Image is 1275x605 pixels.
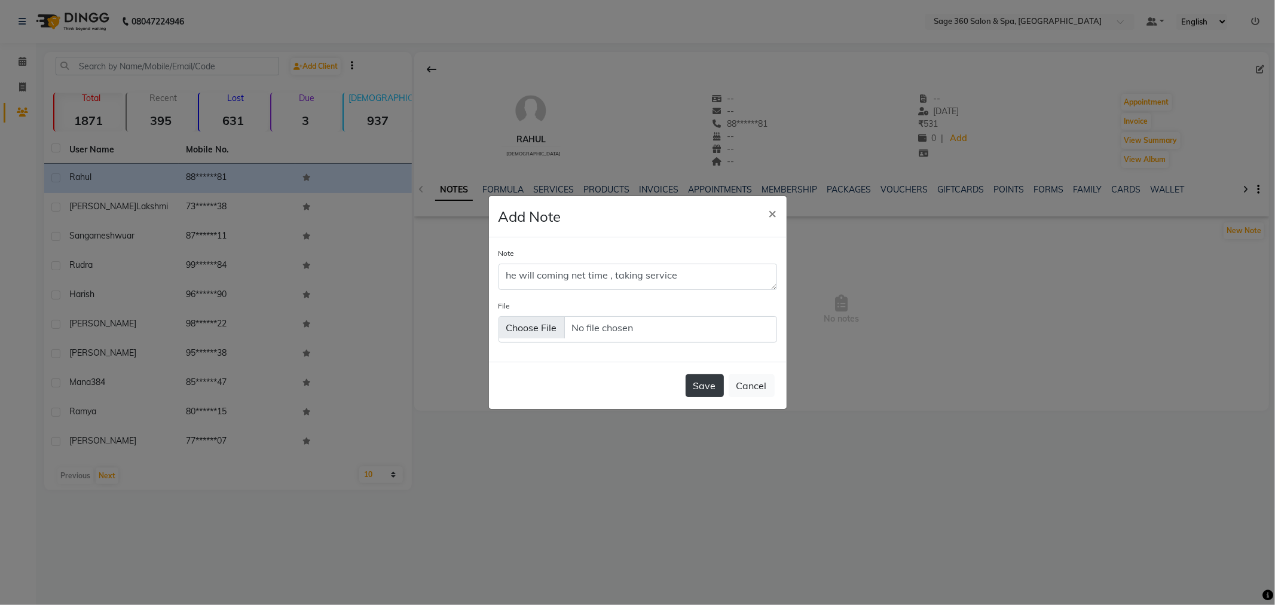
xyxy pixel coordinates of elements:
[769,204,777,222] span: ×
[729,374,775,397] button: Cancel
[759,196,787,230] button: Close
[499,301,510,311] label: File
[499,248,515,259] label: Note
[499,206,561,227] h4: Add Note
[686,374,724,397] button: Save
